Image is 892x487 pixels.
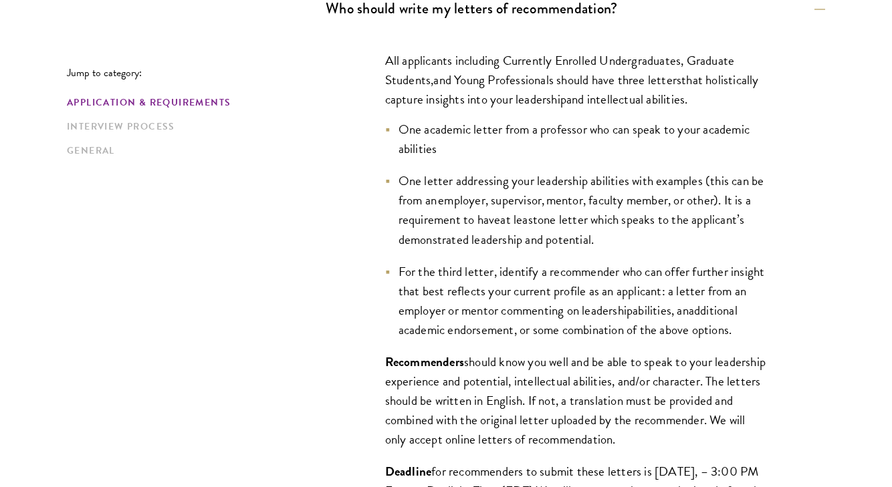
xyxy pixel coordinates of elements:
[385,352,464,371] span: Recommenders
[385,352,766,449] span: should know you well and be able to speak to your leadership experience and potential, intellectu...
[385,462,432,481] span: Deadline
[399,171,764,229] span: One letter addressing your leadership abilities with examples (this can be from an employer, supe...
[67,67,326,79] p: Jump to category:
[399,262,765,320] span: For the third letter, identify a recommender who can offer further insight that best reflects you...
[500,210,538,229] span: at least
[399,301,738,339] span: additional academic endorsement, or some combination of the above options.
[603,70,681,90] span: ve three letters
[67,120,318,134] a: Interview Process
[385,70,759,109] span: that holistically capture insights into your leadership
[67,144,318,158] a: General
[633,301,689,320] span: abilities, an
[399,120,750,158] span: One academic letter from a professor who can speak to your academic abilities
[433,70,603,90] span: and Young Professionals should ha
[431,70,433,90] span: ,
[399,210,745,249] span: one letter which speaks to the applicant’s demonstrated leadership and potential.
[566,90,687,109] span: and intellectual abilities.
[385,51,735,90] span: All applicants including Currently Enrolled Undergraduates, Graduate Students
[67,96,318,110] a: Application & Requirements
